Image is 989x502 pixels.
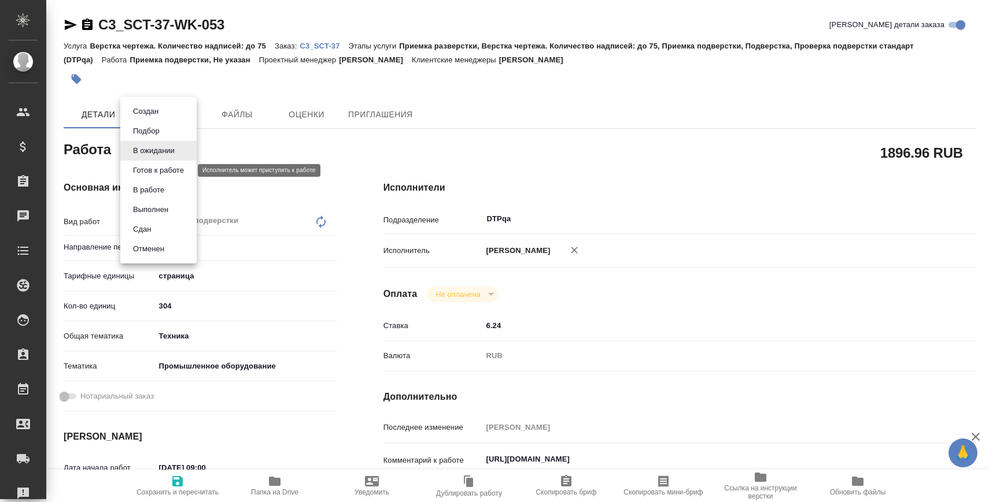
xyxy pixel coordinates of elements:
button: Выполнен [130,203,172,216]
button: Сдан [130,223,154,236]
button: Создан [130,105,162,118]
button: Отменен [130,243,168,255]
button: В ожидании [130,144,178,157]
button: Подбор [130,125,163,137]
button: Готов к работе [130,164,187,177]
button: В работе [130,184,168,196]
